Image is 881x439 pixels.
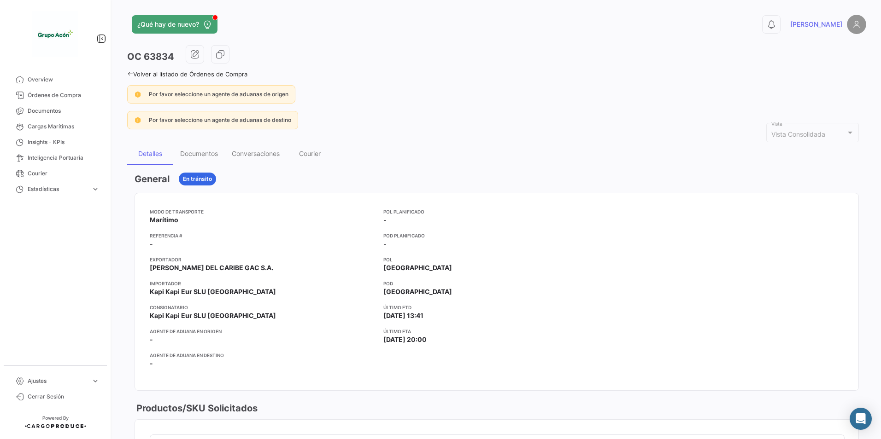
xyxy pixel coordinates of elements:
[91,377,100,385] span: expand_more
[150,335,153,344] span: -
[150,287,276,296] span: Kapi Kapi Eur SLU [GEOGRAPHIC_DATA]
[790,20,842,29] span: [PERSON_NAME]
[28,91,100,99] span: Órdenes de Compra
[150,256,376,263] app-card-info-title: Exportador
[150,239,153,248] span: -
[7,72,103,87] a: Overview
[847,15,866,34] img: placeholder-user.png
[28,154,100,162] span: Inteligencia Portuaria
[28,138,100,146] span: Insights - KPIs
[7,166,103,181] a: Courier
[150,215,178,225] span: Marítimo
[150,280,376,287] app-card-info-title: Importador
[383,287,452,296] span: [GEOGRAPHIC_DATA]
[383,311,423,320] span: [DATE] 13:41
[138,150,162,157] div: Detalles
[132,15,217,34] button: ¿Qué hay de nuevo?
[127,70,247,78] a: Volver al listado de Órdenes de Compra
[150,359,153,368] span: -
[299,150,321,157] div: Courier
[383,256,610,263] app-card-info-title: POL
[32,11,78,57] img: 1f3d66c5-6a2d-4a07-a58d-3a8e9bbc88ff.jpeg
[383,304,610,311] app-card-info-title: Último ETD
[28,75,100,84] span: Overview
[28,122,100,131] span: Cargas Marítimas
[135,173,170,185] h3: General
[383,232,610,239] app-card-info-title: POD Planificado
[150,232,376,239] app-card-info-title: Referencia #
[232,150,280,157] div: Conversaciones
[383,239,387,248] span: -
[7,87,103,103] a: Órdenes de Compra
[135,402,258,415] h3: Productos/SKU Solicitados
[7,150,103,166] a: Inteligencia Portuaria
[383,335,427,344] span: [DATE] 20:00
[771,130,825,138] mat-select-trigger: Vista Consolidada
[91,185,100,193] span: expand_more
[383,328,610,335] app-card-info-title: Último ETA
[28,107,100,115] span: Documentos
[150,304,376,311] app-card-info-title: Consignatario
[127,50,174,63] h3: OC 63834
[383,263,452,272] span: [GEOGRAPHIC_DATA]
[7,119,103,134] a: Cargas Marítimas
[28,169,100,178] span: Courier
[137,20,199,29] span: ¿Qué hay de nuevo?
[150,311,276,320] span: Kapi Kapi Eur SLU [GEOGRAPHIC_DATA]
[7,103,103,119] a: Documentos
[28,377,88,385] span: Ajustes
[150,263,273,272] span: [PERSON_NAME] DEL CARIBE GAC S.A.
[383,208,610,215] app-card-info-title: POL Planificado
[183,175,212,183] span: En tránsito
[850,408,872,430] div: Abrir Intercom Messenger
[150,352,376,359] app-card-info-title: Agente de Aduana en Destino
[180,150,218,157] div: Documentos
[150,328,376,335] app-card-info-title: Agente de Aduana en Origen
[383,215,387,225] span: -
[28,185,88,193] span: Estadísticas
[7,134,103,150] a: Insights - KPIs
[150,208,376,215] app-card-info-title: Modo de Transporte
[149,91,288,98] span: Por favor seleccione un agente de aduanas de origen
[28,393,100,401] span: Cerrar Sesión
[149,116,291,123] span: Por favor seleccione un agente de aduanas de destino
[383,280,610,287] app-card-info-title: POD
